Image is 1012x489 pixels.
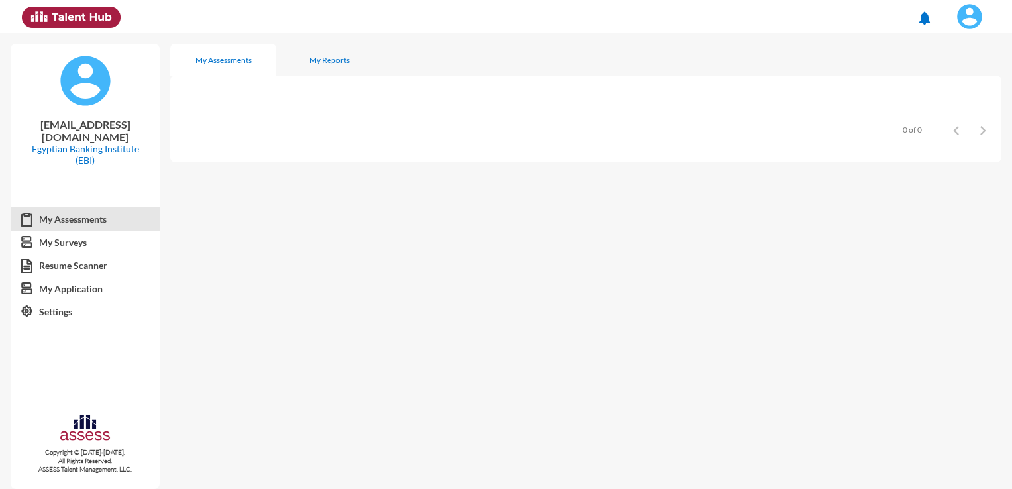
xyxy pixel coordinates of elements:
[11,254,160,278] a: Resume Scanner
[21,143,149,166] p: Egyptian Banking Institute (EBI)
[21,118,149,143] p: [EMAIL_ADDRESS][DOMAIN_NAME]
[59,54,112,107] img: default%20profile%20image.svg
[195,55,252,65] div: My Assessments
[970,116,996,142] button: Next page
[11,300,160,324] a: Settings
[903,125,922,135] div: 0 of 0
[11,207,160,231] a: My Assessments
[11,277,160,301] a: My Application
[11,231,160,254] a: My Surveys
[309,55,350,65] div: My Reports
[943,116,970,142] button: Previous page
[917,10,933,26] mat-icon: notifications
[11,448,160,474] p: Copyright © [DATE]-[DATE]. All Rights Reserved. ASSESS Talent Management, LLC.
[59,413,111,445] img: assesscompany-logo.png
